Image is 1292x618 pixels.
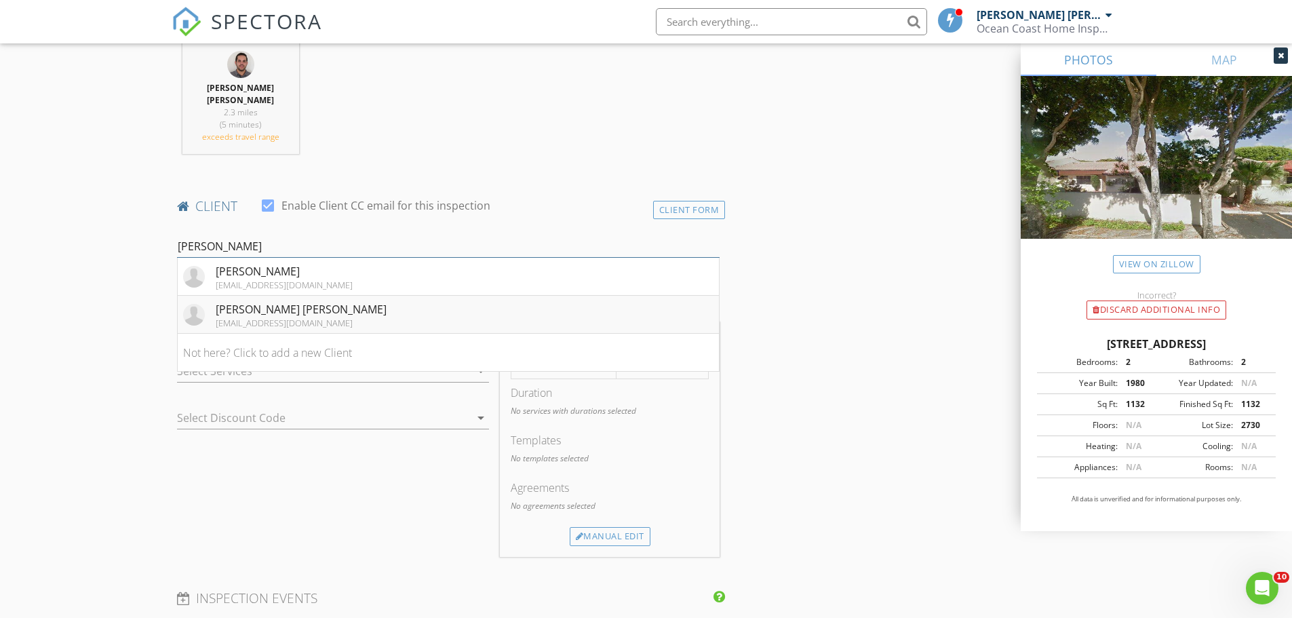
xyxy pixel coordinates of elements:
[177,590,720,607] h4: INSPECTION EVENTS
[473,410,489,426] i: arrow_drop_down
[1041,398,1118,410] div: Sq Ft:
[677,360,705,374] strong: $0.00
[1126,440,1141,452] span: N/A
[1241,377,1257,389] span: N/A
[1156,377,1233,389] div: Year Updated:
[1041,461,1118,474] div: Appliances:
[1156,398,1233,410] div: Finished Sq Ft:
[511,432,709,448] div: Templates
[1118,356,1156,368] div: 2
[1156,440,1233,452] div: Cooling:
[1233,398,1272,410] div: 1132
[977,8,1102,22] div: [PERSON_NAME] [PERSON_NAME]
[281,199,490,212] label: Enable Client CC email for this inspection
[1156,419,1233,431] div: Lot Size:
[227,51,254,78] img: photo_cpi_id.jpg
[211,7,322,35] span: SPECTORA
[177,197,720,215] h4: client
[511,452,709,465] p: No templates selected
[1021,76,1292,271] img: streetview
[177,235,720,258] input: Search for a Client
[207,82,274,106] strong: [PERSON_NAME] [PERSON_NAME]
[1041,377,1118,389] div: Year Built:
[511,480,709,496] div: Agreements
[172,7,201,37] img: The Best Home Inspection Software - Spectora
[1156,356,1233,368] div: Bathrooms:
[1041,356,1118,368] div: Bedrooms:
[1037,495,1276,504] p: All data is unverified and for informational purposes only.
[656,8,927,35] input: Search everything...
[977,22,1112,35] div: Ocean Coast Home Inspections
[1126,419,1141,431] span: N/A
[1241,440,1257,452] span: N/A
[178,334,720,372] li: Not here? Click to add a new Client
[172,18,322,47] a: SPECTORA
[183,304,205,326] img: default-user-f0147aede5fd5fa78ca7ade42f37bd4542148d508eef1c3d3ea960f66861d68b.jpg
[183,266,205,288] img: default-user-f0147aede5fd5fa78ca7ade42f37bd4542148d508eef1c3d3ea960f66861d68b.jpg
[511,405,709,417] p: No services with durations selected
[1126,461,1141,473] span: N/A
[653,201,726,219] div: Client Form
[216,317,387,328] div: [EMAIL_ADDRESS][DOMAIN_NAME]
[1118,398,1156,410] div: 1132
[1156,43,1292,76] a: MAP
[1233,419,1272,431] div: 2730
[1021,290,1292,301] div: Incorrect?
[1113,255,1200,273] a: View on Zillow
[511,385,709,401] div: Duration
[1241,461,1257,473] span: N/A
[220,119,261,130] span: (5 minutes)
[1156,461,1233,474] div: Rooms:
[1233,356,1272,368] div: 2
[224,107,258,118] span: 2.3 miles
[1087,301,1226,320] div: Discard Additional info
[511,500,709,512] p: No agreements selected
[1037,336,1276,352] div: [STREET_ADDRESS]
[570,527,650,546] div: Manual Edit
[1041,440,1118,452] div: Heating:
[1041,419,1118,431] div: Floors:
[1274,572,1289,583] span: 10
[216,263,353,279] div: [PERSON_NAME]
[1246,572,1278,604] iframe: Intercom live chat
[216,279,353,290] div: [EMAIL_ADDRESS][DOMAIN_NAME]
[1021,43,1156,76] a: PHOTOS
[1118,377,1156,389] div: 1980
[202,131,279,142] span: exceeds travel range
[216,301,387,317] div: [PERSON_NAME] [PERSON_NAME]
